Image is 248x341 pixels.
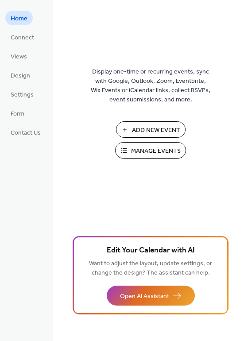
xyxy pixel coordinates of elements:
a: Form [5,106,30,120]
span: Settings [11,90,34,100]
a: Home [5,11,33,25]
span: Design [11,71,30,81]
span: Connect [11,33,34,43]
span: Add New Event [132,126,180,135]
span: Form [11,109,24,119]
span: Home [11,14,27,23]
span: Want to adjust the layout, update settings, or change the design? The assistant can help. [89,258,212,279]
a: Contact Us [5,125,46,139]
span: Display one-time or recurring events, sync with Google, Outlook, Zoom, Eventbrite, Wix Events or ... [91,67,210,105]
span: Contact Us [11,128,41,138]
a: Connect [5,30,39,44]
span: Open AI Assistant [120,292,169,301]
a: Views [5,49,32,63]
button: Add New Event [116,121,186,138]
a: Design [5,68,35,82]
span: Edit Your Calendar with AI [107,244,195,257]
button: Manage Events [115,142,186,159]
span: Views [11,52,27,62]
a: Settings [5,87,39,101]
button: Open AI Assistant [107,286,195,306]
span: Manage Events [131,147,181,156]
